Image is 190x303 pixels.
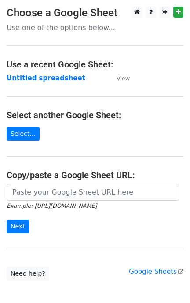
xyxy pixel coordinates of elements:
a: Need help? [7,267,49,281]
small: View [117,75,130,82]
h4: Use a recent Google Sheet: [7,59,183,70]
a: View [108,74,130,82]
a: Untitled spreadsheet [7,74,85,82]
p: Use one of the options below... [7,23,183,32]
small: Example: [URL][DOMAIN_NAME] [7,202,97,209]
input: Paste your Google Sheet URL here [7,184,179,201]
a: Google Sheets [129,268,183,276]
h4: Copy/paste a Google Sheet URL: [7,170,183,180]
a: Select... [7,127,40,141]
input: Next [7,220,29,233]
h4: Select another Google Sheet: [7,110,183,120]
iframe: Chat Widget [146,261,190,303]
h3: Choose a Google Sheet [7,7,183,19]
